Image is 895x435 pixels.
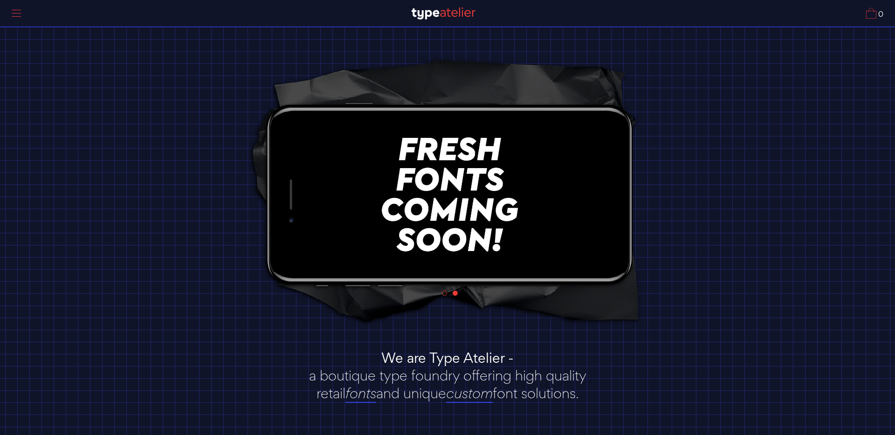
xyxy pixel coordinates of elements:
[876,11,883,19] span: 0
[453,291,458,296] a: 2
[312,116,588,271] img: Fresh fonts coming soon!
[412,7,475,20] img: TA_Logo.svg
[446,384,493,403] a: custom
[381,348,514,367] strong: We are Type Atelier -
[442,291,447,296] a: 1
[345,384,376,403] a: fonts
[866,8,876,19] img: Cart_Icon.svg
[296,367,599,402] p: a boutique type foundry offering high quality retail and unique font solutions.
[866,8,883,19] a: 0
